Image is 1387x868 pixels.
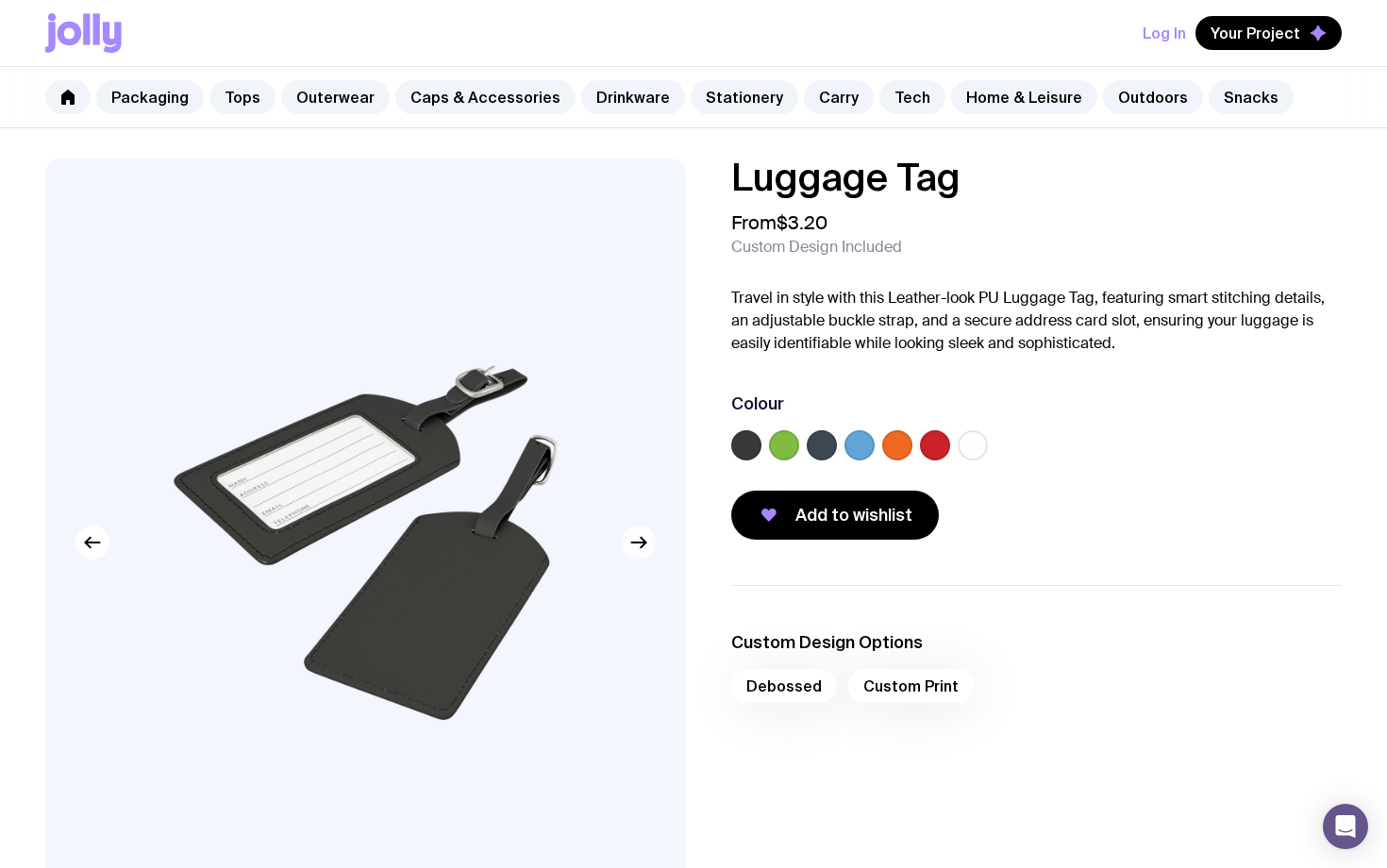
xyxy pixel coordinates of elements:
button: Your Project [1195,16,1342,50]
a: Drinkware [581,80,685,114]
a: Snacks [1209,80,1294,114]
button: Log In [1143,16,1186,50]
div: Open Intercom Messenger [1323,804,1368,849]
span: $3.20 [777,210,827,235]
h1: Luggage Tag [731,159,1342,196]
h3: Colour [731,392,784,415]
a: Carry [804,80,874,114]
span: Your Project [1211,24,1300,42]
h3: Custom Design Options [731,631,1342,654]
a: Home & Leisure [951,80,1097,114]
p: Travel in style with this Leather-look PU Luggage Tag, featuring smart stitching details, an adju... [731,287,1342,355]
a: Stationery [691,80,798,114]
a: Outdoors [1103,80,1203,114]
a: Tops [209,80,276,114]
span: From [731,211,827,234]
span: Custom Design Included [731,238,902,257]
span: Add to wishlist [795,504,912,526]
a: Outerwear [281,80,390,114]
a: Packaging [96,80,204,114]
button: Add to wishlist [731,491,939,540]
a: Caps & Accessories [395,80,576,114]
a: Tech [879,80,945,114]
